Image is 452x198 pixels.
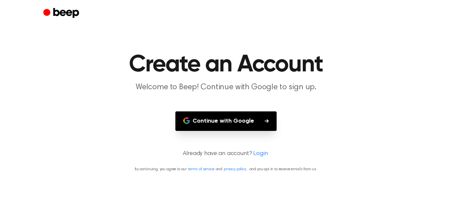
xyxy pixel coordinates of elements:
h1: Create an Account [57,53,395,77]
a: Beep [43,7,81,20]
a: privacy policy [224,167,246,171]
p: Welcome to Beep! Continue with Google to sign up. [99,82,353,93]
a: Login [253,149,268,158]
a: terms of service [188,167,214,171]
button: Continue with Google [175,111,277,131]
p: By continuing, you agree to our and , and you opt in to receive emails from us. [8,166,444,172]
p: Already have an account? [8,149,444,158]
